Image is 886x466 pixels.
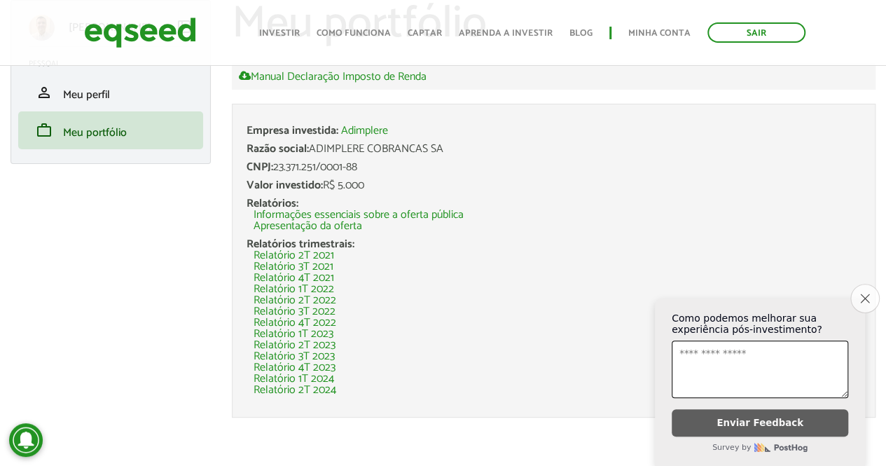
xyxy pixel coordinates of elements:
a: Relatório 4T 2022 [254,317,336,329]
div: ADIMPLERE COBRANCAS SA [247,144,861,155]
a: Minha conta [628,29,691,38]
a: Informações essenciais sobre a oferta pública [254,210,464,221]
span: Meu perfil [63,85,110,104]
a: Apresentação da oferta [254,221,362,232]
span: Razão social: [247,139,309,158]
a: Relatório 3T 2023 [254,351,335,362]
img: EqSeed [84,14,196,51]
a: Relatório 1T 2023 [254,329,333,340]
div: 23.371.251/0001-88 [247,162,861,173]
a: Relatório 2T 2024 [254,385,336,396]
a: Relatório 4T 2023 [254,362,335,374]
a: Relatório 1T 2022 [254,284,334,295]
a: Captar [408,29,442,38]
a: Sair [707,22,805,43]
span: CNPJ: [247,158,273,177]
a: Relatório 2T 2022 [254,295,336,306]
span: Valor investido: [247,176,323,195]
a: Manual Declaração Imposto de Renda [239,70,427,83]
span: Relatórios: [247,194,298,213]
li: Meu perfil [18,74,203,111]
a: Como funciona [317,29,391,38]
a: Adimplere [341,125,388,137]
span: Meu portfólio [63,123,127,142]
li: Meu portfólio [18,111,203,149]
span: person [36,84,53,101]
a: Relatório 2T 2021 [254,250,334,261]
a: Relatório 1T 2024 [254,374,334,385]
span: Relatórios trimestrais: [247,235,354,254]
a: personMeu perfil [29,84,193,101]
div: R$ 5.000 [247,180,861,191]
a: Relatório 3T 2022 [254,306,335,317]
a: Relatório 2T 2023 [254,340,335,351]
a: workMeu portfólio [29,122,193,139]
h2: Pessoal [29,60,203,68]
a: Aprenda a investir [459,29,553,38]
a: Relatório 4T 2021 [254,273,334,284]
a: Blog [569,29,593,38]
a: Relatório 3T 2021 [254,261,333,273]
span: work [36,122,53,139]
span: Empresa investida: [247,121,338,140]
a: Investir [259,29,300,38]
